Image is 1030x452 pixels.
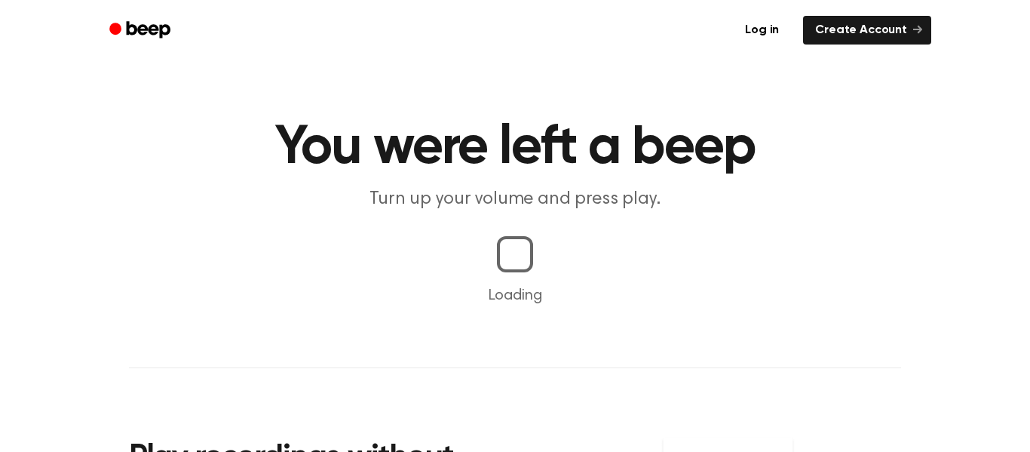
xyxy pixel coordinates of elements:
[129,121,901,175] h1: You were left a beep
[225,187,805,212] p: Turn up your volume and press play.
[99,16,184,45] a: Beep
[18,284,1012,307] p: Loading
[803,16,931,45] a: Create Account
[730,13,794,48] a: Log in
